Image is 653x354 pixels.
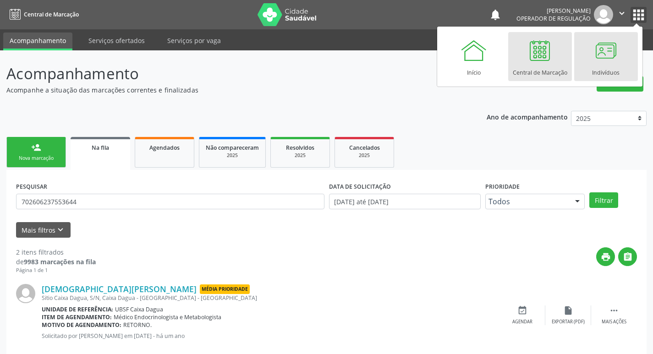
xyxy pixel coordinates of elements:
i:  [617,8,627,18]
div: person_add [31,142,41,152]
a: Serviços por vaga [161,33,227,49]
div: Página 1 de 1 [16,267,96,274]
span: Na fila [92,144,109,152]
img: img [16,284,35,303]
b: Motivo de agendamento: [42,321,121,329]
span: Central de Marcação [24,11,79,18]
p: Ano de acompanhamento [487,111,568,122]
a: Indivíduos [574,32,638,81]
i: print [601,252,611,262]
label: DATA DE SOLICITAÇÃO [329,180,391,194]
button: notifications [489,8,502,21]
input: Selecione um intervalo [329,194,481,209]
span: Não compareceram [206,144,259,152]
button: print [596,247,615,266]
a: [DEMOGRAPHIC_DATA][PERSON_NAME] [42,284,197,294]
div: 2025 [277,152,323,159]
i: keyboard_arrow_down [55,225,66,235]
span: Operador de regulação [516,15,591,22]
button: Filtrar [589,192,618,208]
span: Todos [488,197,566,206]
i:  [609,305,619,316]
div: 2 itens filtrados [16,247,96,257]
div: de [16,257,96,267]
div: 2025 [206,152,259,159]
p: Acompanhamento [6,62,455,85]
a: Serviços ofertados [82,33,151,49]
div: Exportar (PDF) [552,319,585,325]
label: Prioridade [485,180,520,194]
button:  [618,247,637,266]
a: Central de Marcação [508,32,572,81]
span: Cancelados [349,144,380,152]
a: Acompanhamento [3,33,72,50]
label: PESQUISAR [16,180,47,194]
img: img [594,5,613,24]
p: Solicitado por [PERSON_NAME] em [DATE] - há um ano [42,332,499,340]
i: event_available [517,305,527,316]
div: 2025 [341,152,387,159]
a: Central de Marcação [6,7,79,22]
span: RETORNO. [123,321,152,329]
a: Início [442,32,506,81]
strong: 9983 marcações na fila [24,257,96,266]
i:  [623,252,633,262]
span: Agendados [149,144,180,152]
b: Item de agendamento: [42,313,112,321]
button:  [613,5,631,24]
div: Sitio Caixa Dagua, S/N, Caixa Dagua - [GEOGRAPHIC_DATA] - [GEOGRAPHIC_DATA] [42,294,499,302]
span: Média Prioridade [200,284,250,294]
div: Nova marcação [13,155,59,162]
span: Médico Endocrinologista e Metabologista [114,313,221,321]
span: UBSF Caixa Dagua [115,305,163,313]
p: Acompanhe a situação das marcações correntes e finalizadas [6,85,455,95]
input: Nome, CNS [16,194,324,209]
div: Agendar [512,319,532,325]
div: Mais ações [602,319,626,325]
button: apps [631,7,647,23]
i: insert_drive_file [563,305,573,316]
button: Mais filtroskeyboard_arrow_down [16,222,71,238]
span: Resolvidos [286,144,314,152]
b: Unidade de referência: [42,305,113,313]
div: [PERSON_NAME] [516,7,591,15]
